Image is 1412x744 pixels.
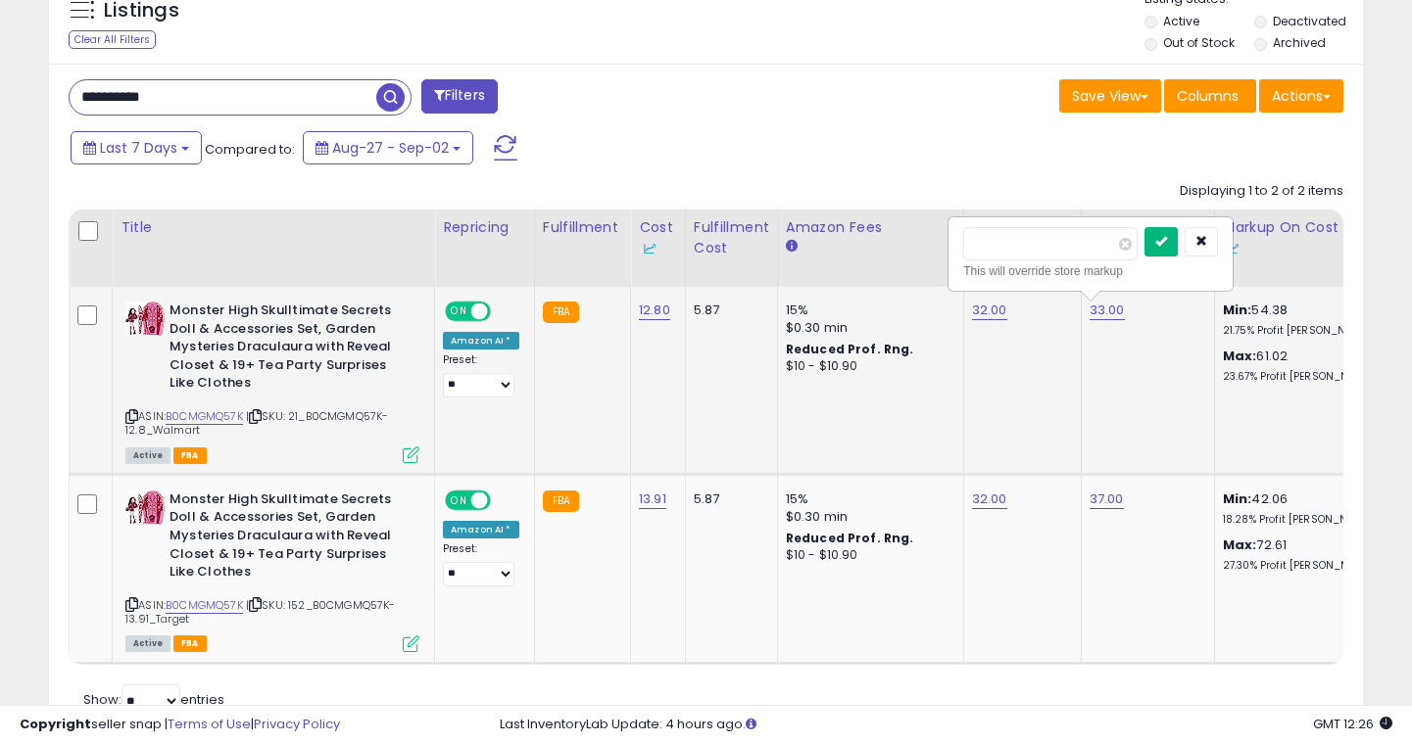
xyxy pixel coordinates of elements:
div: $10 - $10.90 [786,358,949,375]
b: Monster High Skulltimate Secrets Doll & Accessories Set, Garden Mysteries Draculaura with Reveal ... [170,302,408,397]
span: Last 7 Days [100,138,177,158]
span: ON [447,303,471,320]
div: 61.02 [1223,348,1386,384]
a: 32.00 [972,489,1007,509]
div: Some or all of the values in this column are provided from Inventory Lab. [1223,238,1392,258]
span: FBA [173,635,207,652]
b: Monster High Skulltimate Secrets Doll & Accessories Set, Garden Mysteries Draculaura with Reveal ... [170,490,408,586]
img: 51RNx+DMswL._SL40_.jpg [125,302,165,336]
button: Save View [1059,79,1161,113]
div: Repricing [443,217,526,238]
button: Last 7 Days [71,131,202,164]
img: InventoryLab Logo [639,239,658,258]
div: Amazon AI * [443,521,519,538]
a: 37.00 [1090,489,1124,509]
div: Displaying 1 to 2 of 2 items [1180,182,1343,201]
div: Preset: [443,353,519,397]
button: Aug-27 - Sep-02 [303,131,473,164]
span: ON [447,491,471,508]
div: Fulfillment Cost [694,217,769,258]
p: 23.67% Profit [PERSON_NAME] [1223,370,1386,384]
div: This will override store markup [963,261,1218,281]
span: 2025-09-11 12:26 GMT [1313,715,1392,733]
img: InventoryLab Logo [1223,239,1242,258]
b: Min: [1223,489,1252,508]
div: ASIN: [125,490,419,650]
div: Fulfillment [543,217,622,238]
div: $0.30 min [786,508,949,526]
div: 5.87 [694,490,762,508]
a: B0CMGMQ57K [166,597,243,614]
span: | SKU: 21_B0CMGMQ57K-12.8_Walmart [125,408,388,438]
strong: Copyright [20,715,91,733]
div: 15% [786,302,949,319]
div: Title [121,217,426,238]
div: Amazon AI * [443,332,519,349]
span: OFF [488,303,519,320]
div: 42.06 [1223,490,1386,527]
div: $10 - $10.90 [786,547,949,564]
span: Show: entries [83,690,224,709]
b: Reduced Prof. Rng. [786,341,914,357]
img: 51RNx+DMswL._SL40_.jpg [125,490,165,525]
b: Max: [1223,347,1257,365]
div: Clear All Filters [69,30,156,49]
a: 12.80 [639,301,670,320]
b: Max: [1223,535,1257,554]
button: Filters [421,79,498,114]
b: Reduced Prof. Rng. [786,530,914,546]
div: 54.38 [1223,302,1386,338]
label: Out of Stock [1163,34,1235,51]
span: Compared to: [205,140,295,159]
div: Last InventoryLab Update: 4 hours ago. [500,716,1392,734]
p: 27.30% Profit [PERSON_NAME] [1223,559,1386,573]
button: Columns [1164,79,1256,113]
small: FBA [543,302,579,323]
div: ASIN: [125,302,419,461]
a: 33.00 [1090,301,1125,320]
div: Some or all of the values in this column are provided from Inventory Lab. [639,238,677,258]
span: All listings currently available for purchase on Amazon [125,447,170,464]
div: seller snap | | [20,716,340,734]
a: B0CMGMQ57K [166,408,243,425]
a: Privacy Policy [254,715,340,733]
div: 72.61 [1223,536,1386,573]
div: 15% [786,490,949,508]
span: Columns [1177,86,1239,106]
small: Amazon Fees. [786,238,798,256]
div: Cost [639,217,677,258]
th: The percentage added to the cost of goods (COGS) that forms the calculator for Min & Max prices. [1214,209,1400,287]
label: Deactivated [1273,13,1346,29]
div: Preset: [443,542,519,586]
label: Archived [1273,34,1326,51]
div: Amazon Fees [786,217,955,238]
button: Actions [1259,79,1343,113]
div: 5.87 [694,302,762,319]
p: 18.28% Profit [PERSON_NAME] [1223,513,1386,527]
span: All listings currently available for purchase on Amazon [125,635,170,652]
div: $0.30 min [786,319,949,337]
b: Min: [1223,301,1252,319]
span: FBA [173,447,207,464]
a: 32.00 [972,301,1007,320]
span: | SKU: 152_B0CMGMQ57K-13.91_Target [125,597,396,627]
span: Aug-27 - Sep-02 [332,138,449,158]
a: Terms of Use [168,715,251,733]
small: FBA [543,490,579,512]
p: 21.75% Profit [PERSON_NAME] [1223,324,1386,338]
div: Markup on Cost [1223,217,1392,258]
span: OFF [488,491,519,508]
label: Active [1163,13,1199,29]
a: 13.91 [639,489,666,509]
